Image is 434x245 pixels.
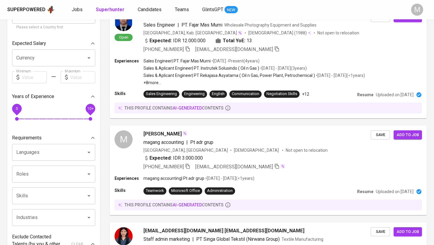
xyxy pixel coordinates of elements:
button: Open [85,192,93,200]
div: IDR 12.000.000 [143,37,206,44]
div: [GEOGRAPHIC_DATA], [GEOGRAPHIC_DATA] [143,147,228,153]
img: magic_wand.svg [280,164,285,169]
p: • [DATE] - Present ( 4 years ) [211,58,259,64]
p: Not open to relocation [286,147,328,153]
button: Save [371,227,390,237]
span: [PHONE_NUMBER] [143,46,184,52]
span: Pt adr grup [190,139,213,145]
span: Open [117,35,131,40]
p: • [DATE] - [DATE] ( <1 years ) [315,72,365,78]
span: Wholesale Photography Equipment and Supplies [224,23,316,27]
span: Save [374,228,387,235]
b: Total YoE: [223,37,245,44]
button: Add to job [394,130,422,140]
img: app logo [47,5,55,14]
div: Superpowered [7,6,46,13]
span: AI-generated [173,106,202,110]
span: Add to job [397,228,419,235]
img: magic_wand.svg [237,30,242,35]
span: AI-generated [173,202,202,207]
div: M [411,4,423,16]
div: Microsoft Office [171,188,200,194]
div: Sales Engineering [146,91,177,97]
div: Engineering [184,91,205,97]
span: PT Singa Global Tekstil (Nirwana Group) [196,236,280,242]
span: [DEMOGRAPHIC_DATA] [248,30,294,36]
span: [EMAIL_ADDRESS][DOMAIN_NAME] [195,164,273,170]
span: Sales Engineer [143,22,175,28]
a: GlintsGPT NEW [202,6,238,14]
b: Superhunter [96,7,124,12]
div: English [212,91,225,97]
div: Administration [207,188,233,194]
span: GlintsGPT [202,7,223,12]
button: Save [371,130,390,140]
span: | [192,236,194,243]
p: +8 more ... [143,80,365,86]
span: magang accounting [143,139,184,145]
button: Open [85,148,93,157]
span: Candidates [138,7,162,12]
p: magang accounting | Pt adr grup [143,175,204,181]
button: Open [85,54,93,62]
p: Resume [357,189,373,195]
span: [PHONE_NUMBER] [143,164,184,170]
span: 13 [247,37,252,44]
input: Value [22,71,47,83]
p: this profile contains contents [124,105,224,111]
p: • [DATE] - [DATE] ( <1 years ) [204,175,254,181]
p: Expected Salary [12,40,46,47]
div: Communication [232,91,259,97]
span: Jobs [72,7,83,12]
div: Negotiation Skills [266,91,297,97]
a: Superpoweredapp logo [7,5,55,14]
span: | [186,139,188,146]
p: Uploaded on [DATE] [376,92,414,98]
b: Expected: [149,37,172,44]
input: Value [70,71,95,83]
span: 0 [16,107,18,111]
p: +12 [302,91,309,97]
p: Years of Experience [12,93,54,100]
button: Add to job [394,227,422,237]
p: Resume [357,92,373,98]
div: IDR 3.000.000 [143,154,203,162]
p: Requirements [12,134,42,142]
span: Teams [175,7,189,12]
p: • [DATE] - [DATE] ( 3 years ) [259,65,307,71]
div: Requirements [12,132,95,144]
img: magic_wand.svg [182,131,187,136]
span: [DEMOGRAPHIC_DATA] [234,147,280,153]
a: M[PERSON_NAME]magang accounting|Pt adr grup[GEOGRAPHIC_DATA], [GEOGRAPHIC_DATA][DEMOGRAPHIC_DATA]... [110,126,427,215]
span: Textile Manufacturing [281,237,323,242]
a: Teams [175,6,190,14]
a: Candidates [138,6,163,14]
div: Teamwork [146,188,164,194]
span: Add to job [397,132,419,138]
p: Sales & Aplicant Engineer | PT Rekajasa Asyatama ( Oil n Gas, Power Plant, Petrochemical ) [143,72,315,78]
span: PT. Fajar Mas Murni [181,22,222,28]
p: Uploaded on [DATE] [376,189,414,195]
span: Save [374,132,387,138]
span: [EMAIL_ADDRESS][DOMAIN_NAME] [EMAIL_ADDRESS][DOMAIN_NAME] [143,227,304,234]
span: | [178,21,179,29]
div: Expected Salary [12,37,95,49]
p: Please select a Country first [16,24,91,30]
span: [PERSON_NAME] [143,130,182,138]
p: Skills [115,91,143,97]
a: Jobs [72,6,84,14]
p: this profile contains contents [124,202,224,208]
p: Experiences [115,58,143,64]
div: [GEOGRAPHIC_DATA], Kab. [GEOGRAPHIC_DATA] [143,30,242,36]
div: (1988) [248,30,311,36]
span: NEW [225,7,238,13]
b: Expected: [149,154,172,162]
p: Skills [115,187,143,193]
span: 10+ [87,107,93,111]
p: Sales Engineer | PT. Fajar Mas Murni [143,58,211,64]
button: Open [85,170,93,178]
p: Experiences [115,175,143,181]
img: 06d63c3163b0b59a59c0bd3544c62eb2.jpg [115,13,133,31]
span: Staff admin marketing [143,236,190,242]
button: Open [85,213,93,222]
